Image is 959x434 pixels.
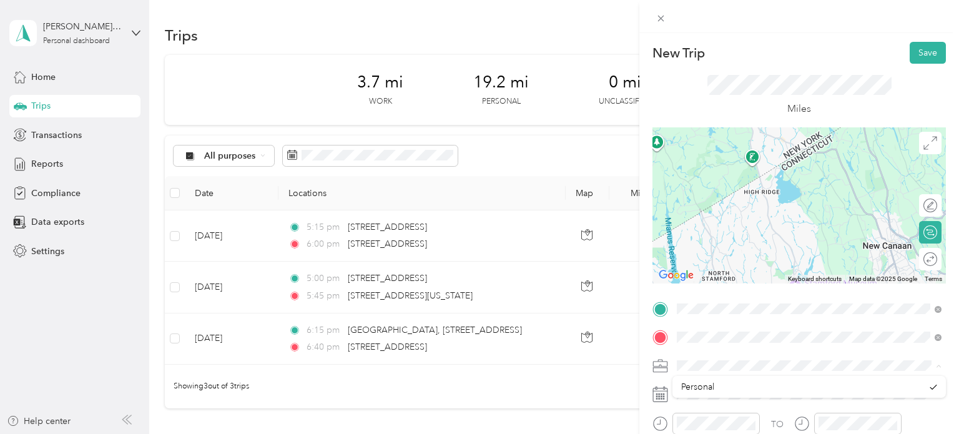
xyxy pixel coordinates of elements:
[889,364,959,434] iframe: Everlance-gr Chat Button Frame
[849,275,917,282] span: Map data ©2025 Google
[910,42,946,64] button: Save
[771,418,784,431] div: TO
[656,267,697,284] img: Google
[681,382,714,392] span: Personal
[656,267,697,284] a: Open this area in Google Maps (opens a new window)
[787,101,811,117] p: Miles
[652,44,705,62] p: New Trip
[788,275,842,284] button: Keyboard shortcuts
